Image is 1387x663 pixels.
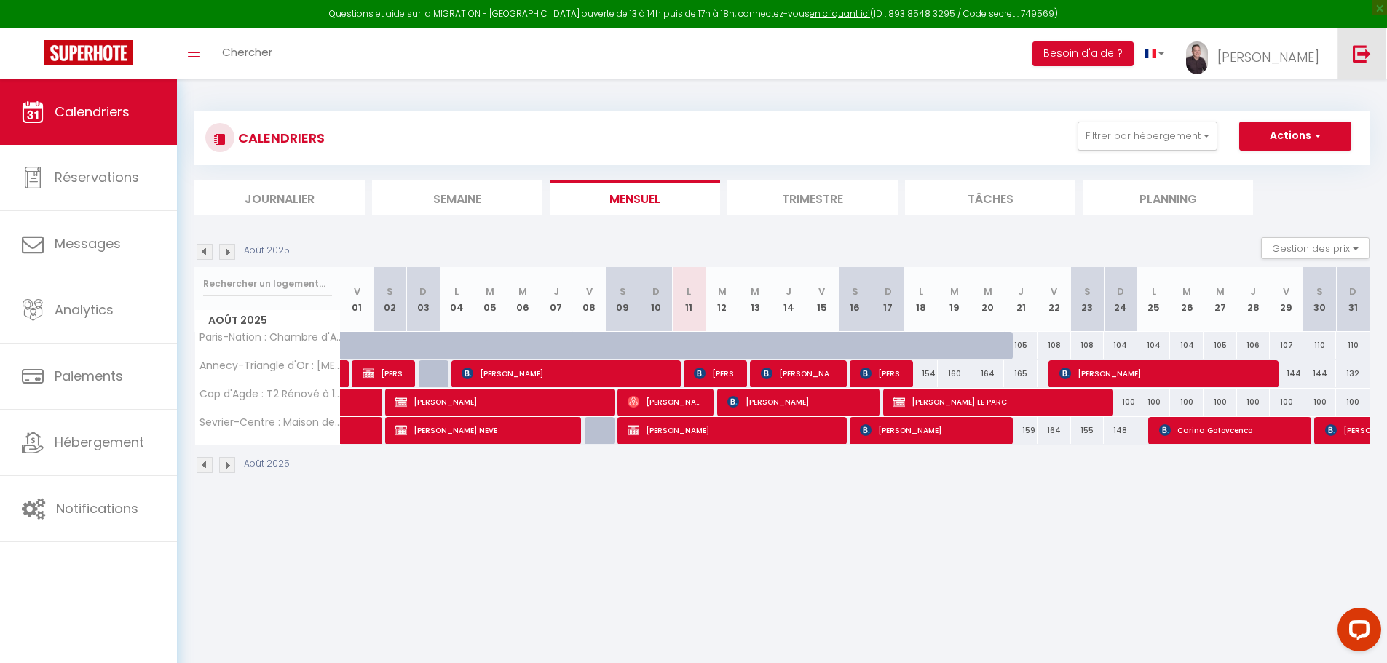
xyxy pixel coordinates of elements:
[1303,360,1337,387] div: 144
[372,180,542,215] li: Semaine
[553,285,559,298] abbr: J
[971,267,1005,332] th: 20
[1071,332,1105,359] div: 108
[1336,267,1370,332] th: 31
[727,388,872,416] span: [PERSON_NAME]
[518,285,527,298] abbr: M
[1084,285,1091,298] abbr: S
[341,267,374,332] th: 01
[211,28,283,79] a: Chercher
[1071,417,1105,444] div: 155
[1083,180,1253,215] li: Planning
[55,234,121,253] span: Messages
[1204,389,1237,416] div: 100
[55,367,123,385] span: Paiements
[810,7,870,20] a: en cliquant ici
[1018,285,1024,298] abbr: J
[938,360,971,387] div: 160
[462,360,673,387] span: [PERSON_NAME]
[687,285,691,298] abbr: L
[1117,285,1124,298] abbr: D
[197,417,343,428] span: Sevrier-Centre : Maison de famille vintage cosy
[1303,389,1337,416] div: 100
[1237,267,1271,332] th: 28
[1032,41,1134,66] button: Besoin d'aide ?
[818,285,825,298] abbr: V
[727,180,898,215] li: Trimestre
[893,388,1105,416] span: [PERSON_NAME] LE PARC
[1186,41,1208,74] img: ...
[1270,389,1303,416] div: 100
[628,416,839,444] span: [PERSON_NAME]
[872,267,905,332] th: 17
[419,285,427,298] abbr: D
[540,267,573,332] th: 07
[197,389,343,400] span: Cap d'Agde : T2 Rénové à 100m du village naturiste : [GEOGRAPHIC_DATA]
[1239,122,1351,151] button: Actions
[395,416,574,444] span: [PERSON_NAME] NEVE
[1038,417,1071,444] div: 164
[1204,267,1237,332] th: 27
[1216,285,1225,298] abbr: M
[1104,332,1137,359] div: 104
[938,267,971,332] th: 19
[885,285,892,298] abbr: D
[905,267,939,332] th: 18
[203,271,332,297] input: Rechercher un logement...
[786,285,791,298] abbr: J
[586,285,593,298] abbr: V
[1170,267,1204,332] th: 26
[1336,360,1370,387] div: 132
[1237,389,1271,416] div: 100
[1336,389,1370,416] div: 100
[1270,267,1303,332] th: 29
[395,388,607,416] span: [PERSON_NAME]
[1250,285,1256,298] abbr: J
[1078,122,1217,151] button: Filtrer par hébergement
[860,416,1005,444] span: [PERSON_NAME]
[550,180,720,215] li: Mensuel
[354,285,360,298] abbr: V
[1104,267,1137,332] th: 24
[694,360,738,387] span: [PERSON_NAME]
[506,267,540,332] th: 06
[1349,285,1356,298] abbr: D
[838,267,872,332] th: 16
[44,40,133,65] img: Super Booking
[628,388,706,416] span: [PERSON_NAME]
[55,301,114,319] span: Analytics
[860,360,904,387] span: [PERSON_NAME]
[197,332,343,343] span: Paris-Nation : Chambre d'Amis avec salle de bain privative et accès à la Terrasse (Chambres d'Hôt...
[1104,389,1137,416] div: 100
[407,267,440,332] th: 03
[1170,332,1204,359] div: 104
[739,267,772,332] th: 13
[1303,332,1337,359] div: 110
[751,285,759,298] abbr: M
[1204,332,1237,359] div: 105
[1004,332,1038,359] div: 105
[772,267,805,332] th: 14
[761,360,839,387] span: [PERSON_NAME]
[919,285,923,298] abbr: L
[905,180,1075,215] li: Tâches
[195,310,340,331] span: Août 2025
[387,285,393,298] abbr: S
[1159,416,1304,444] span: Carina Gotovcenco
[1004,360,1038,387] div: 165
[620,285,626,298] abbr: S
[222,44,272,60] span: Chercher
[1270,332,1303,359] div: 107
[197,360,343,371] span: Annecy-Triangle d'Or : [MEDICAL_DATA] Récent · Annecy Green
[1104,417,1137,444] div: 148
[374,267,407,332] th: 02
[1004,267,1038,332] th: 21
[486,285,494,298] abbr: M
[55,433,144,451] span: Hébergement
[1303,267,1337,332] th: 30
[950,285,959,298] abbr: M
[639,267,673,332] th: 10
[573,267,606,332] th: 08
[1137,267,1171,332] th: 25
